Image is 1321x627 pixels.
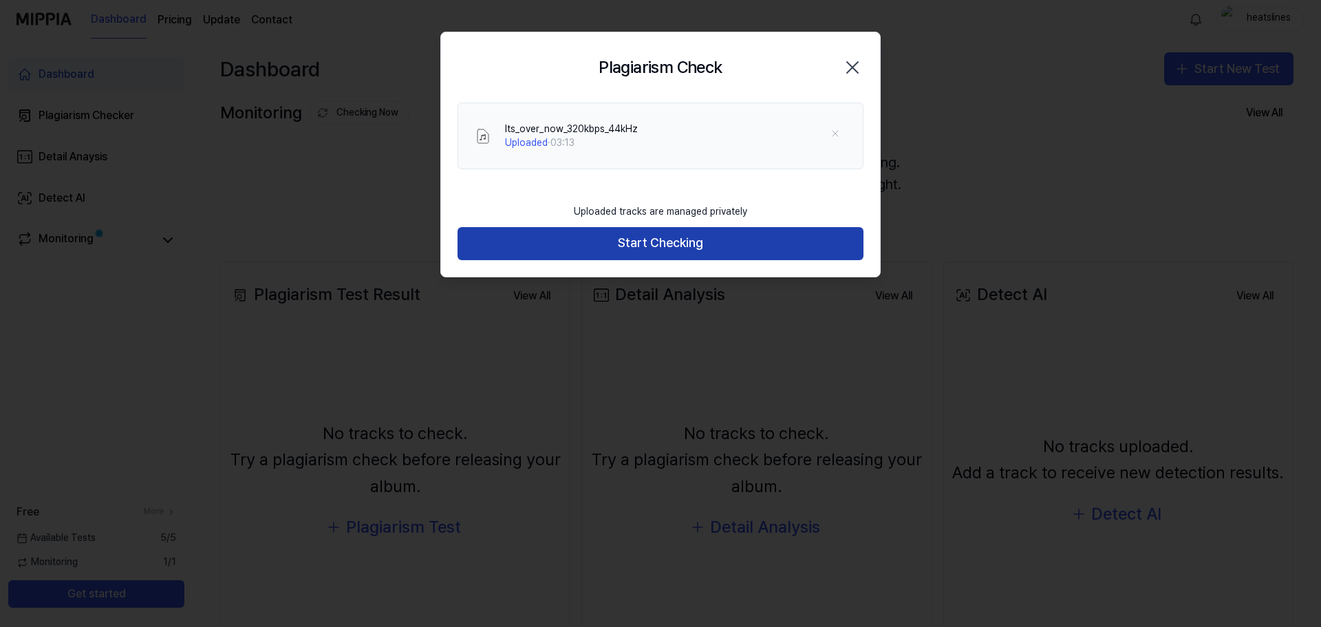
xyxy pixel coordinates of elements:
[599,54,722,81] h2: Plagiarism Check
[566,197,755,227] div: Uploaded tracks are managed privately
[505,136,638,150] div: · 03:13
[505,137,548,148] span: Uploaded
[505,123,638,136] div: Its_over_now_320kbps_44kHz
[458,227,863,260] button: Start Checking
[475,128,491,145] img: File Select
